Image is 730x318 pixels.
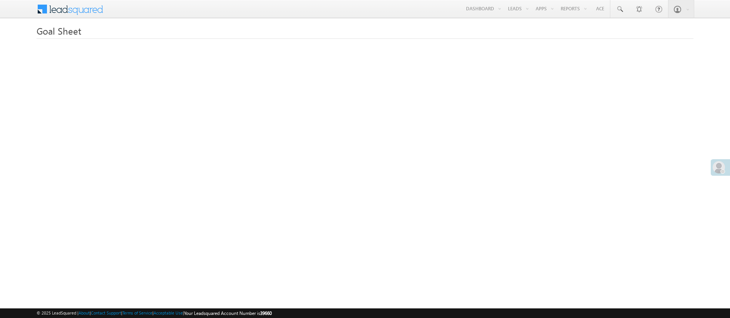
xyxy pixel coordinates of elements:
a: Acceptable Use [154,310,183,315]
a: Contact Support [91,310,121,315]
a: About [79,310,90,315]
span: 39660 [260,310,272,316]
span: Goal Sheet [37,25,81,37]
span: © 2025 LeadSquared | | | | | [37,310,272,317]
span: Your Leadsquared Account Number is [184,310,272,316]
a: Terms of Service [122,310,152,315]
